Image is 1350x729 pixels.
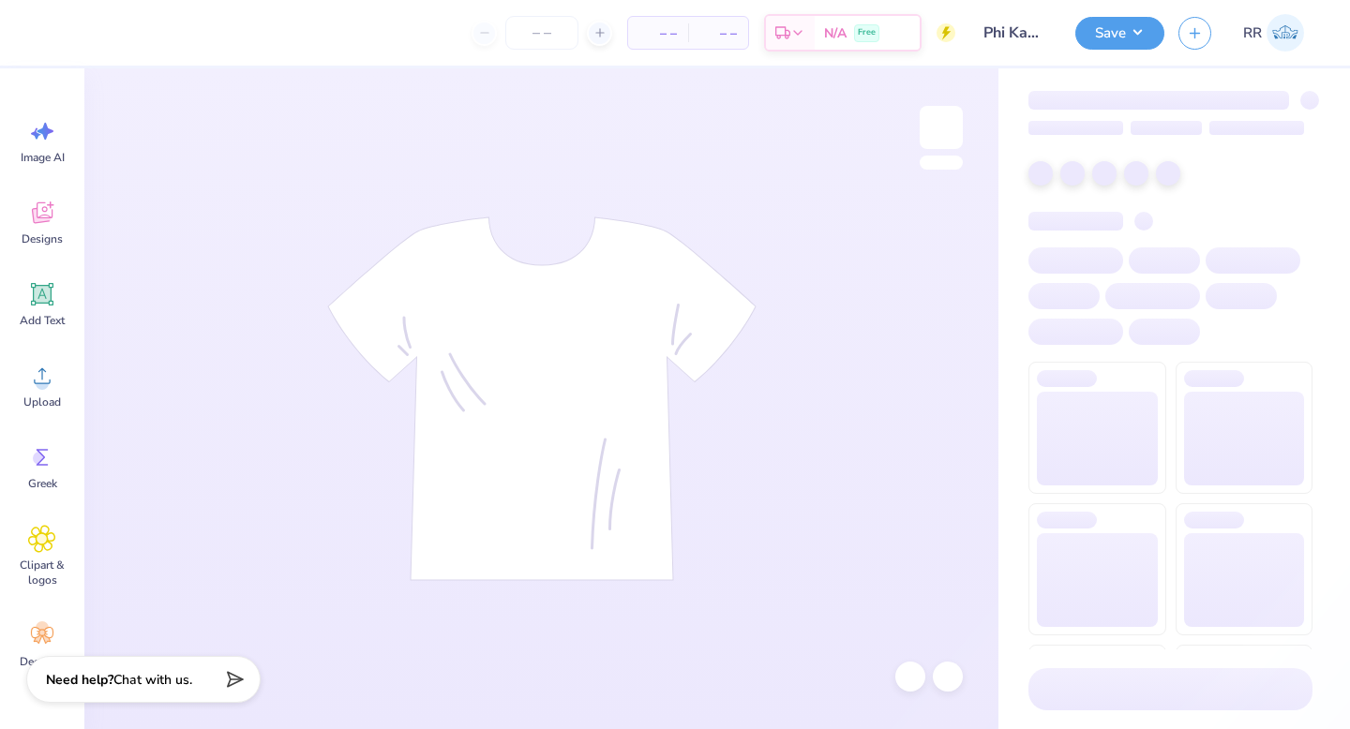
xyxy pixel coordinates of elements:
[28,476,57,491] span: Greek
[969,14,1061,52] input: Untitled Design
[113,671,192,689] span: Chat with us.
[1235,14,1312,52] a: RR
[11,558,73,588] span: Clipart & logos
[505,16,578,50] input: – –
[21,150,65,165] span: Image AI
[1075,17,1164,50] button: Save
[1267,14,1304,52] img: Rigil Kent Ricardo
[327,216,757,581] img: tee-skeleton.svg
[20,654,65,669] span: Decorate
[46,671,113,689] strong: Need help?
[20,313,65,328] span: Add Text
[699,23,737,43] span: – –
[22,231,63,246] span: Designs
[824,23,847,43] span: N/A
[858,26,876,39] span: Free
[1243,22,1262,44] span: RR
[23,394,61,409] span: Upload
[639,23,677,43] span: – –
